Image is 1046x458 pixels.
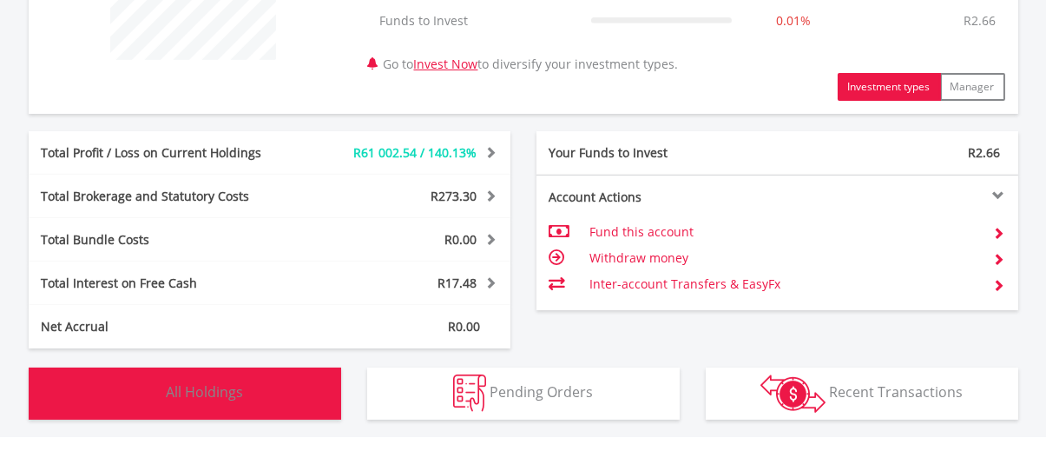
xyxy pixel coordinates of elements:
span: Pending Orders [490,382,593,402]
span: R0.00 [445,231,477,248]
button: Pending Orders [367,368,680,420]
div: Your Funds to Invest [536,144,778,162]
img: pending_instructions-wht.png [453,375,486,412]
div: Total Brokerage and Statutory Costs [29,188,310,205]
td: R2.66 [956,3,1005,38]
button: Manager [940,73,1005,101]
div: Total Interest on Free Cash [29,275,310,292]
td: 0.01% [740,3,846,38]
div: Net Accrual [29,318,310,335]
div: Account Actions [536,189,778,206]
span: R273.30 [431,188,477,204]
div: Total Profit / Loss on Current Holdings [29,144,310,162]
a: Invest Now [414,56,478,72]
td: Funds to Invest [372,3,582,38]
img: transactions-zar-wht.png [760,375,826,413]
button: Investment types [838,73,941,101]
span: R0.00 [449,318,481,335]
button: All Holdings [29,368,341,420]
span: R2.66 [969,144,1001,161]
td: Inter-account Transfers & EasyFx [589,271,979,297]
span: All Holdings [167,382,244,402]
td: Withdraw money [589,245,979,271]
div: Total Bundle Costs [29,231,310,249]
button: Recent Transactions [706,368,1018,420]
td: Fund this account [589,219,979,245]
span: Recent Transactions [829,382,963,402]
img: holdings-wht.png [126,375,163,412]
span: R61 002.54 / 140.13% [354,144,477,161]
span: R17.48 [438,275,477,291]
